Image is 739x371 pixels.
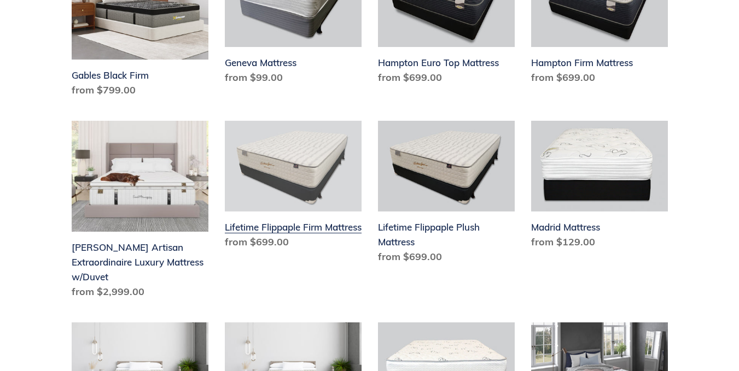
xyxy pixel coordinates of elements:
[72,121,208,303] a: Hemingway Artisan Extraordinaire Luxury Mattress w/Duvet
[225,121,362,254] a: Lifetime Flippaple Firm Mattress
[378,121,515,269] a: Lifetime Flippaple Plush Mattress
[531,121,668,254] a: Madrid Mattress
